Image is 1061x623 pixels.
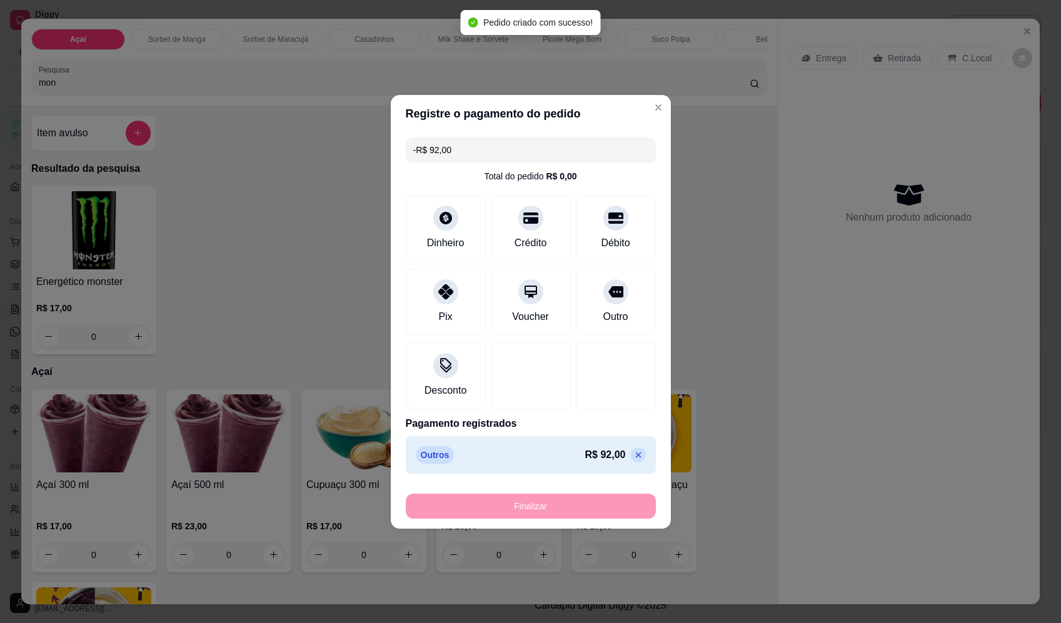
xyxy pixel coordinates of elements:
[585,447,626,462] p: R$ 92,00
[601,236,630,251] div: Débito
[515,236,547,251] div: Crédito
[484,170,576,182] div: Total do pedido
[438,309,452,324] div: Pix
[413,137,648,162] input: Ex.: hambúrguer de cordeiro
[603,309,628,324] div: Outro
[391,95,671,132] header: Registre o pagamento do pedido
[416,446,455,464] p: Outros
[483,17,593,27] span: Pedido criado com sucesso!
[425,383,467,398] div: Desconto
[468,17,478,27] span: check-circle
[427,236,465,251] div: Dinheiro
[406,416,656,431] p: Pagamento registrados
[512,309,549,324] div: Voucher
[546,170,576,182] div: R$ 0,00
[648,97,668,117] button: Close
